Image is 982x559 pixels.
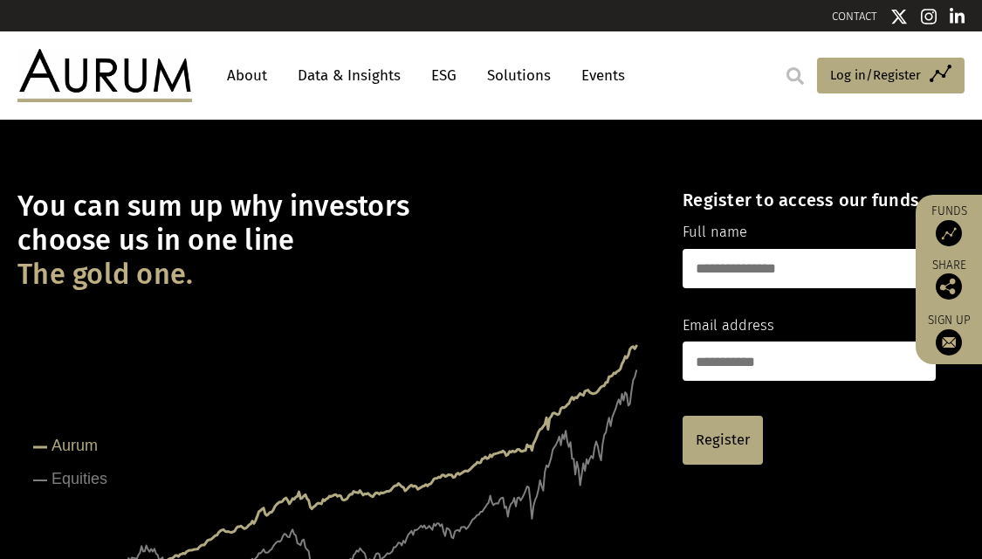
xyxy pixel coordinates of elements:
a: Events [573,59,625,92]
img: Twitter icon [890,8,908,25]
img: Sign up to our newsletter [936,329,962,355]
img: Share this post [936,273,962,300]
tspan: Aurum [52,437,98,454]
span: The gold one. [17,258,193,292]
img: Aurum [17,49,192,101]
span: Log in/Register [830,65,921,86]
a: CONTACT [832,10,877,23]
a: About [218,59,276,92]
div: Share [924,259,973,300]
label: Full name [683,221,747,244]
img: Linkedin icon [950,8,965,25]
img: Instagram icon [921,8,937,25]
a: Funds [924,204,973,246]
tspan: Equities [52,470,107,487]
a: Data & Insights [289,59,409,92]
img: Access Funds [936,220,962,246]
h1: You can sum up why investors choose us in one line [17,190,652,292]
a: Register [683,416,763,465]
img: search.svg [786,67,804,85]
a: ESG [422,59,465,92]
a: Sign up [924,313,973,355]
a: Solutions [478,59,560,92]
h4: Register to access our funds [683,190,936,210]
a: Log in/Register [817,58,965,94]
label: Email address [683,314,774,337]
